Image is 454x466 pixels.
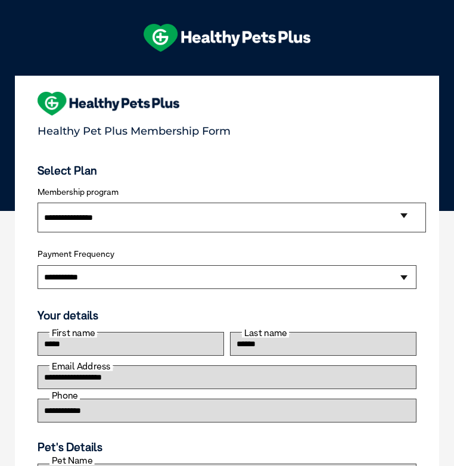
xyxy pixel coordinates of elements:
[38,92,179,116] img: heart-shape-hpp-logo-large.png
[33,440,421,454] h3: Pet's Details
[38,119,416,138] p: Healthy Pet Plus Membership Form
[38,309,416,322] h3: Your details
[144,24,310,52] img: hpp-logo-landscape-green-white.png
[49,362,113,371] label: Email Address
[38,164,416,178] h3: Select Plan
[38,249,114,259] label: Payment Frequency
[38,187,416,197] label: Membership program
[242,328,289,337] label: Last name
[49,328,97,337] label: First name
[49,391,80,400] label: Phone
